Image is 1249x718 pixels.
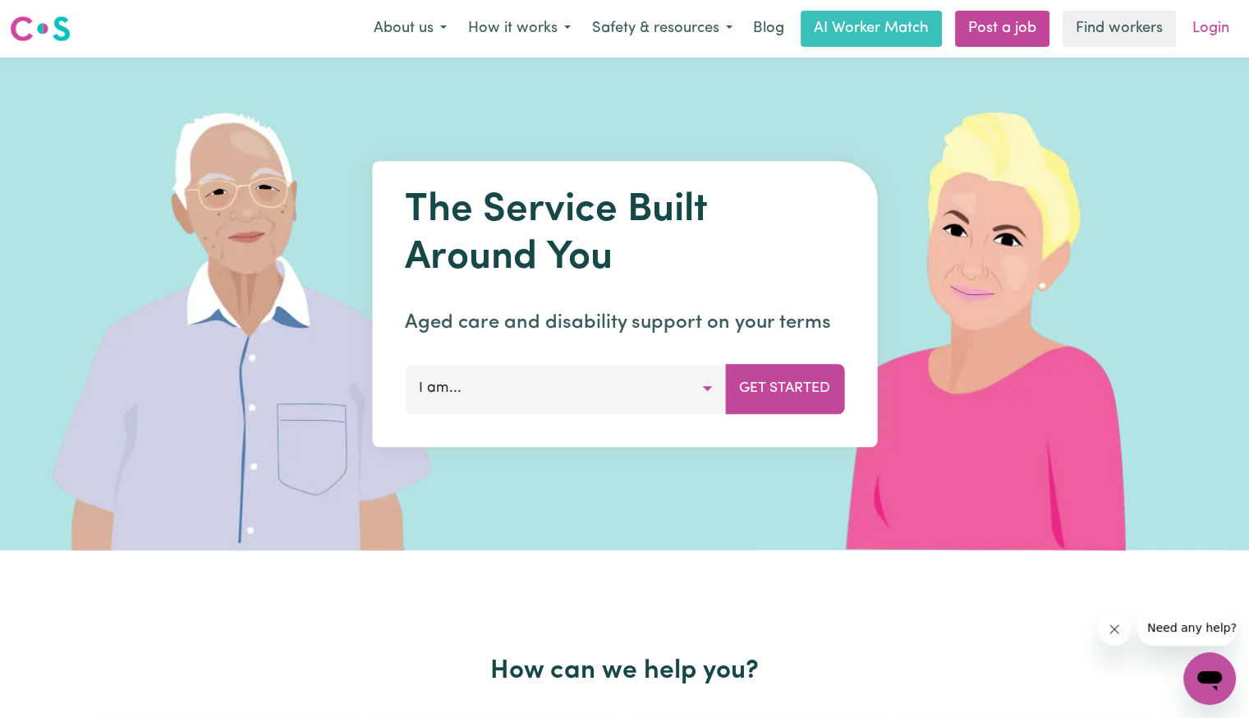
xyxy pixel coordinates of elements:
button: How it works [457,12,581,46]
a: Find workers [1063,11,1176,47]
h1: The Service Built Around You [405,187,844,282]
a: Post a job [955,11,1049,47]
a: Blog [743,11,794,47]
img: Careseekers logo [10,14,71,44]
h2: How can we help you? [93,656,1157,687]
button: About us [363,12,457,46]
button: I am... [405,364,726,413]
a: AI Worker Match [801,11,942,47]
iframe: Close message [1098,613,1131,646]
button: Safety & resources [581,12,743,46]
a: Careseekers logo [10,10,71,48]
span: Need any help? [10,12,99,25]
p: Aged care and disability support on your terms [405,308,844,338]
a: Login [1182,11,1239,47]
iframe: Message from company [1137,610,1236,646]
iframe: Button to launch messaging window [1183,652,1236,705]
button: Get Started [725,364,844,413]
